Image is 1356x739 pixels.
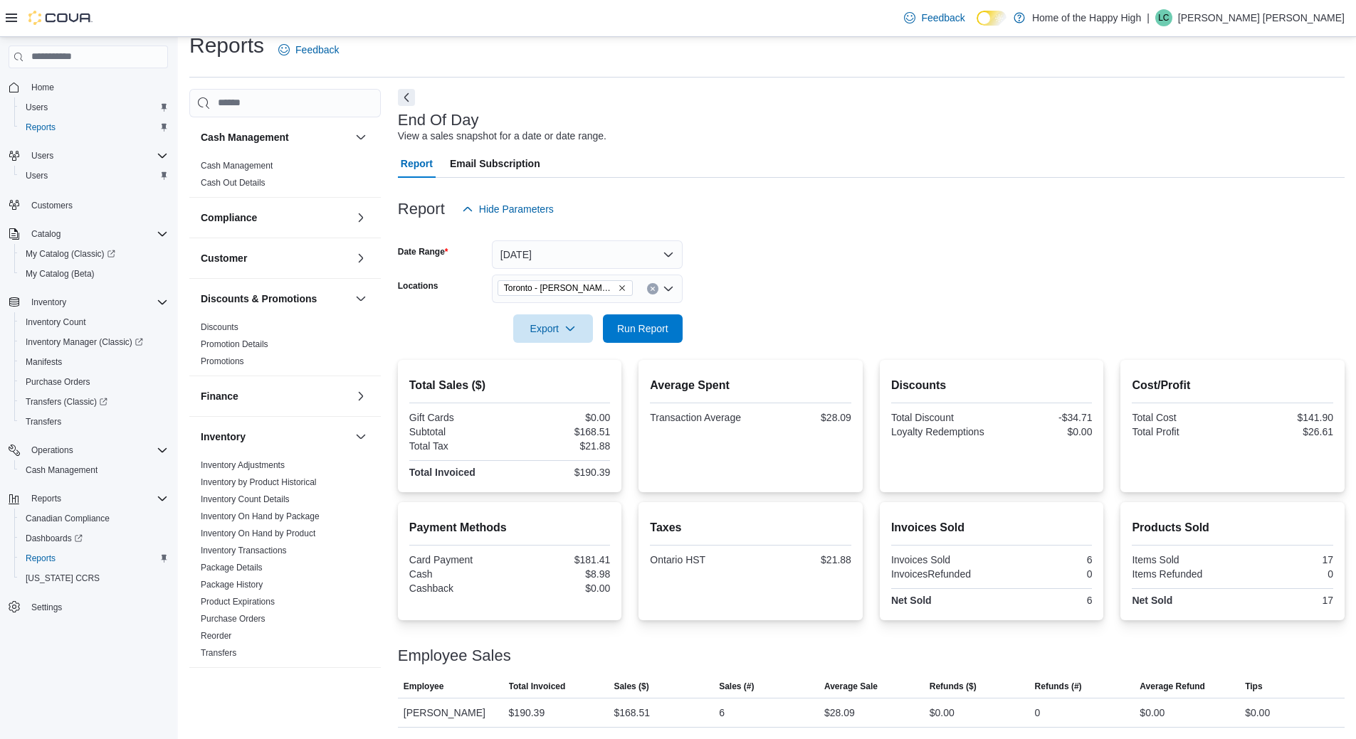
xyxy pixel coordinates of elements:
span: Transfers [20,413,168,430]
div: $8.98 [513,568,610,580]
button: Operations [26,442,79,459]
h2: Average Spent [650,377,851,394]
span: [US_STATE] CCRS [26,573,100,584]
button: My Catalog (Beta) [14,264,174,284]
a: Reports [20,119,61,136]
span: Catalog [26,225,168,243]
span: Inventory On Hand by Package [201,511,320,522]
button: Users [26,147,59,164]
button: Reports [3,489,174,509]
h3: Finance [201,389,238,403]
div: [PERSON_NAME] [398,698,503,727]
span: Reports [31,493,61,504]
span: Users [26,147,168,164]
div: Items Refunded [1132,568,1229,580]
span: Hide Parameters [479,202,554,216]
span: Export [522,314,584,343]
div: $168.51 [513,426,610,437]
button: Export [513,314,593,343]
button: Inventory Count [14,312,174,332]
a: Discounts [201,322,238,332]
div: 0 [1236,568,1333,580]
div: 17 [1236,554,1333,565]
div: Total Profit [1132,426,1229,437]
a: Inventory Manager (Classic) [20,334,149,351]
a: Inventory Adjustments [201,460,285,470]
a: Purchase Orders [201,614,266,624]
div: $168.51 [614,704,650,721]
a: Transfers (Classic) [14,392,174,412]
span: Reports [20,550,168,567]
div: $0.00 [513,412,610,423]
span: Inventory [26,294,168,311]
div: Total Tax [409,440,507,452]
h2: Products Sold [1132,519,1333,536]
nav: Complex example [9,71,168,654]
strong: Total Invoiced [409,467,475,478]
button: Finance [201,389,349,403]
span: Dashboards [20,530,168,547]
span: Washington CCRS [20,570,168,587]
span: Sales ($) [614,681,648,692]
span: Home [31,82,54,93]
label: Date Range [398,246,448,257]
button: Cash Management [14,460,174,480]
span: Inventory Count Details [201,494,290,505]
button: Customers [3,194,174,215]
span: Product Expirations [201,596,275,607]
span: Tips [1245,681,1262,692]
div: Inventory [189,457,381,667]
button: Inventory [3,292,174,312]
span: Reorder [201,630,231,642]
a: Cash Management [20,462,103,479]
div: $141.90 [1236,412,1333,423]
div: Ontario HST [650,554,747,565]
button: Run Report [603,314,683,343]
button: Users [3,146,174,166]
a: Transfers (Classic) [20,393,113,410]
h2: Invoices Sold [891,519,1093,536]
span: Discounts [201,321,238,333]
span: Inventory Adjustments [201,459,285,471]
a: Reports [20,550,61,567]
span: Refunds (#) [1035,681,1082,692]
a: Home [26,79,60,96]
a: Inventory On Hand by Product [201,528,315,538]
a: Promotions [201,356,244,366]
button: Customer [201,251,349,265]
div: Gift Cards [409,412,507,423]
div: Subtotal [409,426,507,437]
span: Reports [26,490,168,507]
button: Canadian Compliance [14,509,174,528]
a: Users [20,167,53,184]
a: Inventory Transactions [201,546,287,555]
a: Dashboards [14,528,174,548]
span: Operations [26,442,168,459]
button: Finance [352,388,369,405]
h3: Employee Sales [398,647,511,664]
div: $0.00 [994,426,1092,437]
a: Transfers [20,413,67,430]
div: Transaction Average [650,412,747,423]
div: Cashback [409,583,507,594]
a: Feedback [898,4,970,32]
span: Run Report [617,321,668,336]
button: Users [14,97,174,117]
span: Toronto - [PERSON_NAME] Ave - Friendly Stranger [504,281,615,295]
a: Cash Out Details [201,178,266,188]
span: Users [31,150,53,161]
span: My Catalog (Beta) [26,268,95,280]
div: Discounts & Promotions [189,319,381,376]
a: Inventory Manager (Classic) [14,332,174,352]
span: Manifests [20,353,168,371]
span: Inventory Count [26,317,86,328]
span: My Catalog (Classic) [20,245,168,262]
p: [PERSON_NAME] [PERSON_NAME] [1178,9,1345,26]
span: Package Details [201,562,263,573]
span: Average Refund [1140,681,1205,692]
div: 0 [994,568,1092,580]
a: Package History [201,580,263,590]
h3: Discounts & Promotions [201,292,317,306]
div: $0.00 [1245,704,1270,721]
span: Email Subscription [450,149,540,178]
